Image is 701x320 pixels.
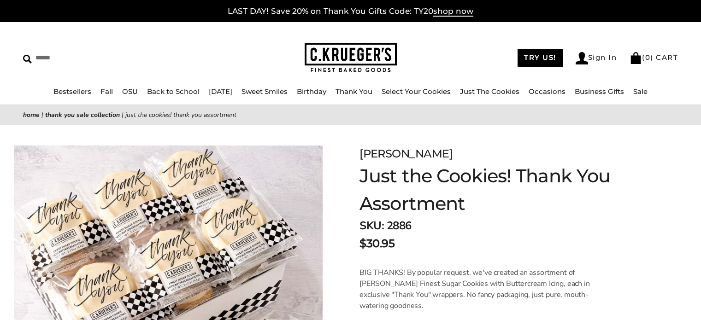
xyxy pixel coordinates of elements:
span: | [41,111,43,119]
img: Search [23,55,32,64]
a: [DATE] [209,87,232,96]
a: Just The Cookies [460,87,519,96]
a: Sale [633,87,648,96]
span: $30.95 [359,235,395,252]
a: Sweet Smiles [242,87,288,96]
span: 2886 [387,218,412,233]
a: Business Gifts [575,87,624,96]
a: Birthday [297,87,326,96]
a: Bestsellers [53,87,91,96]
span: | [122,111,124,119]
a: Fall [100,87,113,96]
img: Account [576,52,588,64]
span: 0 [645,53,651,62]
p: BIG THANKS! By popular request, we've created an assortment of [PERSON_NAME] Finest Sugar Cookies... [359,267,612,311]
h1: Just the Cookies! Thank You Assortment [359,162,654,217]
img: Bag [630,52,642,64]
a: LAST DAY! Save 20% on Thank You Gifts Code: TY20shop now [228,6,473,17]
a: Back to School [147,87,200,96]
input: Search [23,51,178,65]
strong: SKU: [359,218,384,233]
a: OSU [122,87,138,96]
div: [PERSON_NAME] [359,145,654,162]
nav: breadcrumbs [23,110,678,120]
a: THANK YOU SALE COLLECTION [45,111,120,119]
a: Thank You [336,87,372,96]
a: Select Your Cookies [382,87,451,96]
a: TRY US! [518,49,563,67]
span: Just the Cookies! Thank You Assortment [125,111,236,119]
a: Home [23,111,40,119]
img: C.KRUEGER'S [305,43,397,73]
a: Sign In [576,52,617,64]
a: (0) CART [630,53,678,62]
span: shop now [433,6,473,17]
a: Occasions [529,87,566,96]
